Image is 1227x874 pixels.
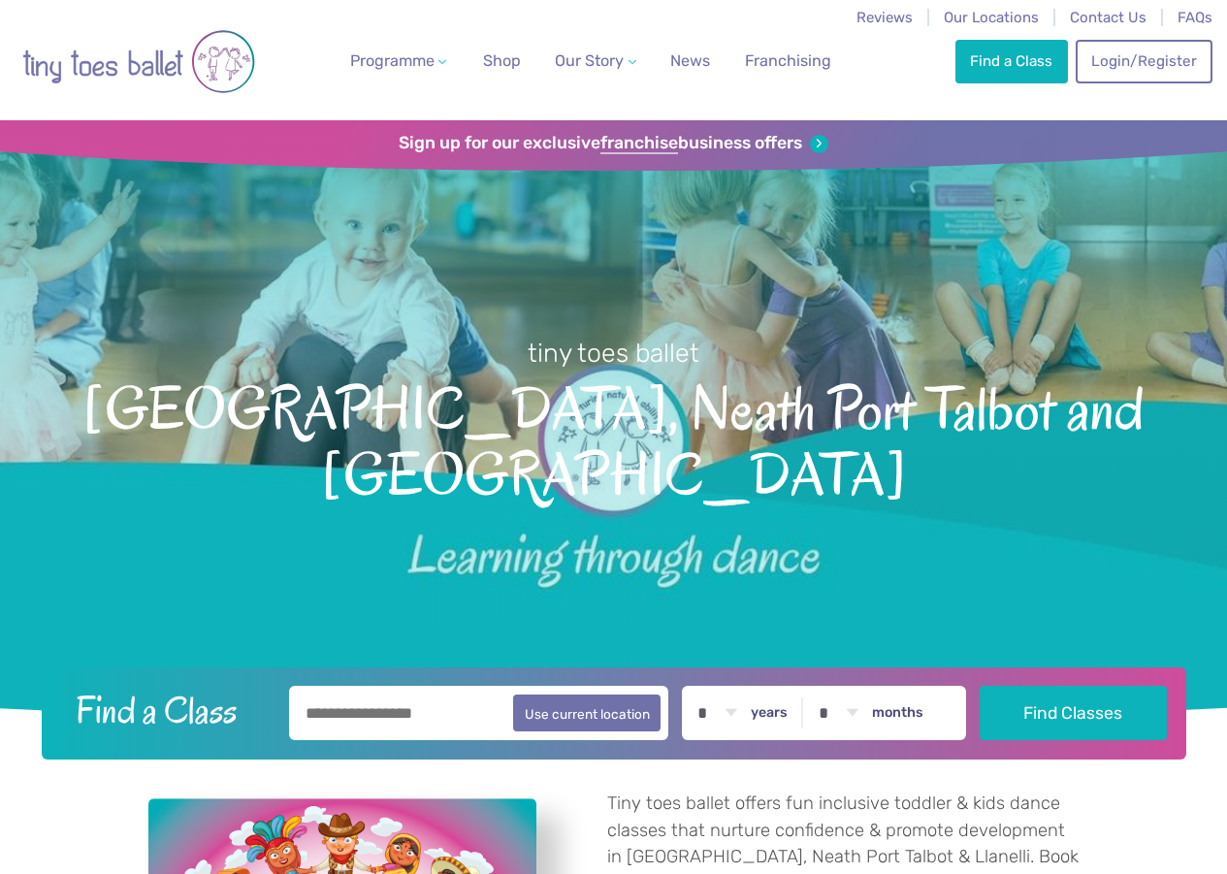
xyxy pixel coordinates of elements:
[528,338,699,369] small: tiny toes ballet
[872,704,923,722] label: months
[22,13,255,111] img: tiny toes ballet
[980,686,1167,740] button: Find Classes
[1076,40,1211,82] a: Login/Register
[483,51,521,70] span: Shop
[944,9,1039,26] a: Our Locations
[342,42,455,81] a: Programme
[662,42,718,81] a: News
[547,42,644,81] a: Our Story
[1178,9,1212,26] a: FAQs
[737,42,839,81] a: Franchising
[31,371,1196,507] span: [GEOGRAPHIC_DATA], Neath Port Talbot and [GEOGRAPHIC_DATA]
[60,686,275,734] h2: Find a Class
[513,695,662,731] button: Use current location
[745,51,831,70] span: Franchising
[555,51,624,70] span: Our Story
[399,133,828,154] a: Sign up for our exclusivefranchisebusiness offers
[670,51,710,70] span: News
[475,42,529,81] a: Shop
[856,9,913,26] a: Reviews
[955,40,1068,82] a: Find a Class
[751,704,788,722] label: years
[600,133,678,154] strong: franchise
[1070,9,1146,26] a: Contact Us
[350,51,435,70] span: Programme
